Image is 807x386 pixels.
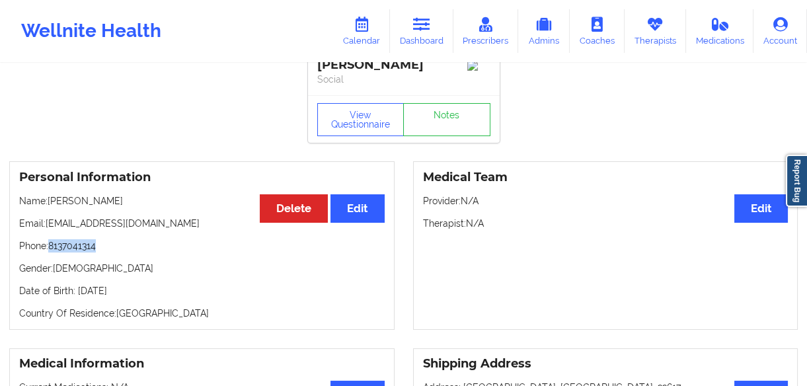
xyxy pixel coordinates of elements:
[19,170,385,185] h3: Personal Information
[453,9,519,53] a: Prescribers
[423,356,788,371] h3: Shipping Address
[333,9,390,53] a: Calendar
[19,284,385,297] p: Date of Birth: [DATE]
[734,194,788,223] button: Edit
[19,194,385,208] p: Name: [PERSON_NAME]
[423,170,788,185] h3: Medical Team
[19,262,385,275] p: Gender: [DEMOGRAPHIC_DATA]
[19,217,385,230] p: Email: [EMAIL_ADDRESS][DOMAIN_NAME]
[19,307,385,320] p: Country Of Residence: [GEOGRAPHIC_DATA]
[260,194,328,223] button: Delete
[686,9,754,53] a: Medications
[317,58,490,73] div: [PERSON_NAME]
[317,73,490,86] p: Social
[390,9,453,53] a: Dashboard
[467,60,490,71] img: Image%2Fplaceholer-image.png
[570,9,625,53] a: Coaches
[19,239,385,252] p: Phone: 8137041314
[753,9,807,53] a: Account
[518,9,570,53] a: Admins
[19,356,385,371] h3: Medical Information
[786,155,807,207] a: Report Bug
[317,103,404,136] button: View Questionnaire
[423,194,788,208] p: Provider: N/A
[403,103,490,136] a: Notes
[625,9,686,53] a: Therapists
[330,194,384,223] button: Edit
[423,217,788,230] p: Therapist: N/A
